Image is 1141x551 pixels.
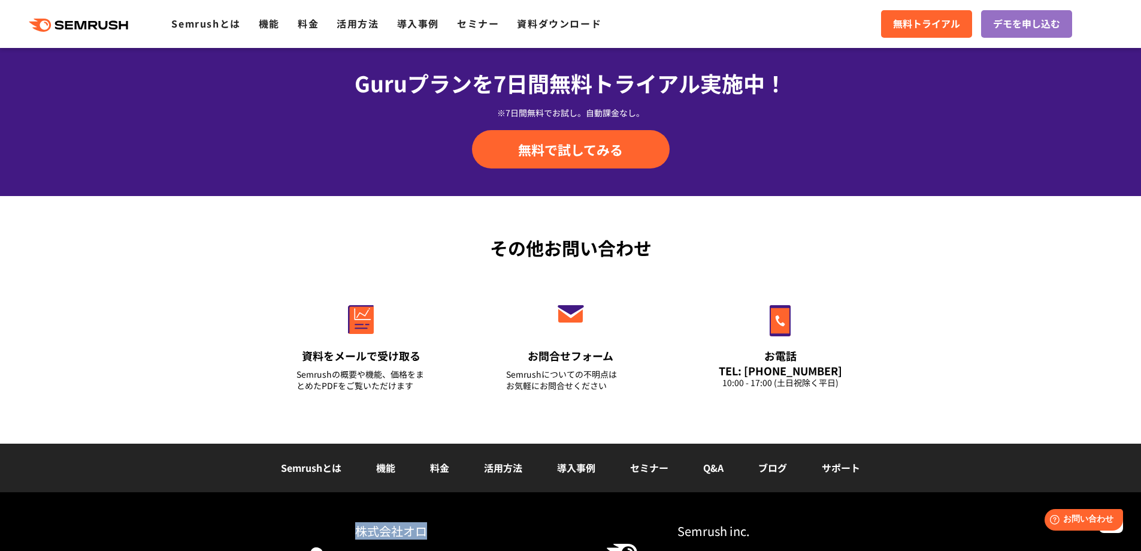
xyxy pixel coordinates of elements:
[549,67,786,98] span: 無料トライアル実施中！
[758,460,787,475] a: ブログ
[457,16,499,31] a: セミナー
[517,16,601,31] a: 資料ダウンロード
[716,364,845,377] div: TEL: [PHONE_NUMBER]
[171,16,240,31] a: Semrushとは
[355,522,571,540] div: 株式会社オロ
[557,460,595,475] a: 導入事例
[281,460,341,475] a: Semrushとは
[472,130,670,168] a: 無料で試してみる
[298,16,319,31] a: 料金
[481,279,661,407] a: お問合せフォーム Semrushについての不明点はお気軽にお問合せください
[981,10,1072,38] a: デモを申し込む
[337,16,379,31] a: 活用方法
[677,522,849,540] div: Semrush inc.
[376,460,395,475] a: 機能
[716,377,845,389] div: 10:00 - 17:00 (土日祝除く平日)
[1034,504,1128,538] iframe: Help widget launcher
[893,16,960,32] span: 無料トライアル
[271,279,451,407] a: 資料をメールで受け取る Semrushの概要や機能、価格をまとめたPDFをご覧いただけます
[256,234,885,261] div: その他お問い合わせ
[397,16,439,31] a: 導入事例
[259,16,280,31] a: 機能
[256,67,885,99] div: Guruプランを7日間
[993,16,1060,32] span: デモを申し込む
[703,460,724,475] a: Q&A
[630,460,668,475] a: セミナー
[716,348,845,363] div: お電話
[484,460,522,475] a: 活用方法
[506,348,635,363] div: お問合せフォーム
[822,460,860,475] a: サポート
[256,107,885,119] div: ※7日間無料でお試し。自動課金なし。
[430,460,449,475] a: 料金
[518,140,623,158] span: 無料で試してみる
[296,369,426,392] div: Semrushの概要や機能、価格をまとめたPDFをご覧いただけます
[506,369,635,392] div: Semrushについての不明点は お気軽にお問合せください
[296,348,426,363] div: 資料をメールで受け取る
[881,10,972,38] a: 無料トライアル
